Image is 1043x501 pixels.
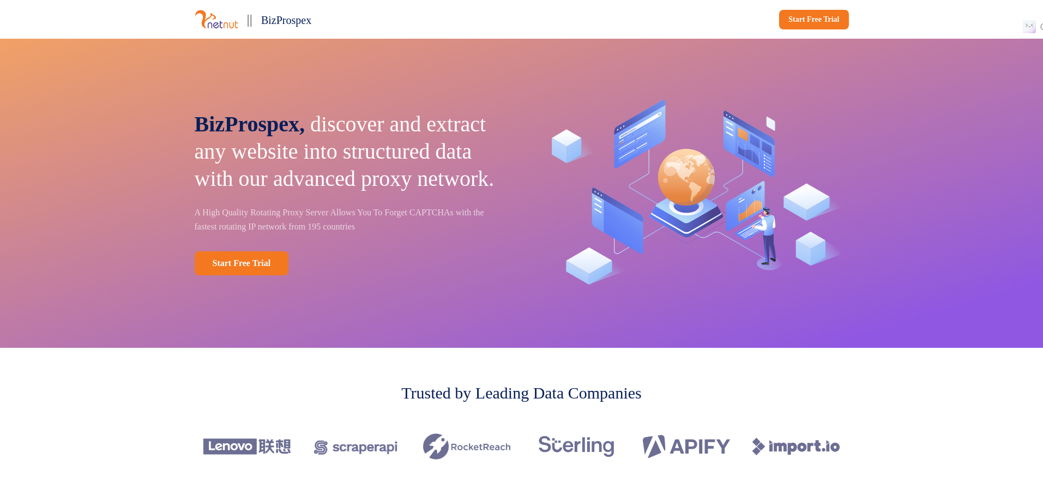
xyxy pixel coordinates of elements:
[401,381,642,405] p: Trusted by Leading Data Companies
[195,112,305,136] span: BizProspex,
[195,251,289,275] a: Start Free Trial
[779,10,848,29] a: Start Free Trial
[195,206,507,234] p: A High Quality Rotating Proxy Server Allows You To Forget CAPTCHAs with the fastest rotating IP n...
[195,111,507,192] p: discover and extract any website into structured data with our advanced proxy network.
[261,14,311,26] span: BizProspex
[247,9,252,30] p: ||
